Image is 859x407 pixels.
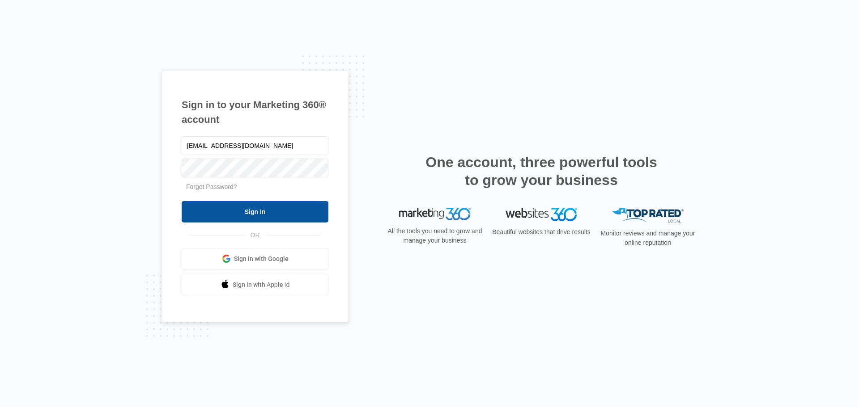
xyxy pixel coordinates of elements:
span: OR [244,231,266,240]
a: Forgot Password? [186,183,237,190]
input: Email [182,136,328,155]
img: Marketing 360 [399,208,471,220]
input: Sign In [182,201,328,222]
p: Monitor reviews and manage your online reputation [598,229,698,248]
h2: One account, three powerful tools to grow your business [423,153,660,189]
h1: Sign in to your Marketing 360® account [182,97,328,127]
p: Beautiful websites that drive results [491,227,591,237]
span: Sign in with Google [234,254,289,264]
span: Sign in with Apple Id [233,280,290,290]
a: Sign in with Google [182,248,328,269]
p: All the tools you need to grow and manage your business [385,227,485,245]
img: Top Rated Local [612,208,684,222]
img: Websites 360 [506,208,577,221]
a: Sign in with Apple Id [182,274,328,295]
